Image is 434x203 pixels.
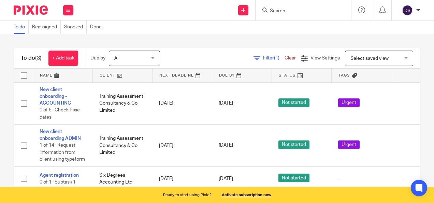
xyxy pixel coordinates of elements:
a: Clear [285,56,296,60]
span: Tags [338,73,350,77]
span: Not started [278,140,309,149]
td: [DATE] [152,166,212,191]
span: Select saved view [350,56,389,61]
a: Agent registration [40,173,79,178]
img: Pixie [14,5,48,15]
span: 1 of 14 · Request information from client using typeform [40,143,85,162]
a: Reassigned [32,21,61,34]
td: Training Assessment Consultancy & Co Limited [92,124,152,166]
a: New client onboarding - ACCOUNTING [40,87,71,106]
img: svg%3E [402,5,413,16]
span: [DATE] [219,143,233,148]
span: 0 of 1 · Subtask 1 [40,180,76,185]
div: --- [338,175,384,182]
span: [DATE] [219,101,233,106]
span: Urgent [338,140,360,149]
td: Six Degrees Accounting Ltd [92,166,152,191]
span: (3) [35,55,42,61]
p: Due by [90,55,105,62]
span: [DATE] [219,176,233,181]
a: Snoozed [64,21,87,34]
span: Not started [278,174,309,182]
span: Filter [263,56,285,60]
h1: To do [21,55,42,62]
span: View Settings [310,56,340,60]
a: To do [14,21,29,34]
input: Search [269,8,331,14]
td: [DATE] [152,82,212,124]
td: Training Assessment Consultancy & Co Limited [92,82,152,124]
a: Done [90,21,105,34]
span: Not started [278,98,309,107]
span: (1) [274,56,279,60]
span: Urgent [338,98,360,107]
a: + Add task [48,51,78,66]
span: 0 of 5 · Check Pixie dates [40,108,80,120]
a: New client onboarding ADMIN [40,129,81,141]
td: [DATE] [152,124,212,166]
span: All [114,56,119,61]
